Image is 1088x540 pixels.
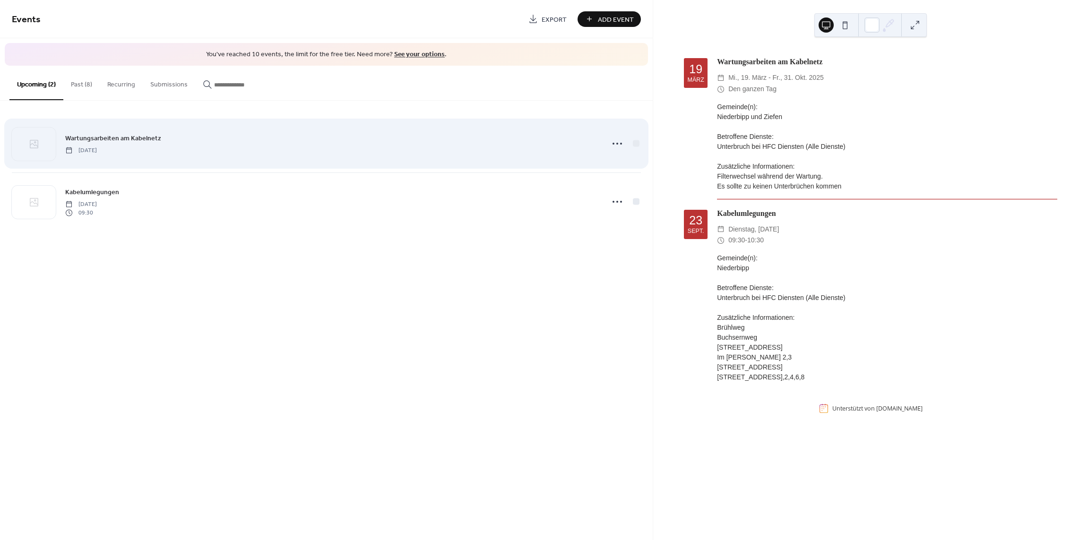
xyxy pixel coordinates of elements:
[728,72,824,84] span: Mi., 19. März - Fr., 31. Okt. 2025
[65,187,119,197] a: Kabelumlegungen
[65,133,161,144] a: Wartungsarbeiten am Kabelnetz
[728,235,745,246] span: 09:30
[394,48,445,61] a: See your options
[876,404,923,412] a: [DOMAIN_NAME]
[63,66,100,99] button: Past (8)
[717,253,1057,382] div: Gemeinde(n): Niederbipp Betroffene Dienste: Unterbruch bei HFC Diensten (Alle Dienste) Zusätzlich...
[65,146,97,154] span: [DATE]
[728,224,779,235] span: Dienstag, [DATE]
[542,15,567,25] span: Export
[65,209,97,217] span: 09:30
[143,66,195,99] button: Submissions
[12,10,41,29] span: Events
[688,228,704,234] div: Sept.
[100,66,143,99] button: Recurring
[14,50,639,60] span: You've reached 10 events, the limit for the free tier. Need more? .
[687,77,704,83] div: März
[521,11,574,27] a: Export
[717,56,1057,68] div: Wartungsarbeiten am Kabelnetz
[745,235,747,246] span: -
[717,208,1057,219] div: Kabelumlegungen
[717,84,725,95] div: ​
[689,63,702,75] div: 19
[9,66,63,100] button: Upcoming (2)
[689,214,702,226] div: 23
[832,404,923,412] div: Unterstützt von
[65,200,97,208] span: [DATE]
[717,102,1057,191] div: Gemeinde(n): Niederbipp und Ziefen Betroffene Dienste: Unterbruch bei HFC Diensten (Alle Dienste)...
[728,84,777,95] span: Den ganzen Tag
[717,72,725,84] div: ​
[717,235,725,246] div: ​
[717,224,725,235] div: ​
[65,133,161,143] span: Wartungsarbeiten am Kabelnetz
[747,235,764,246] span: 10:30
